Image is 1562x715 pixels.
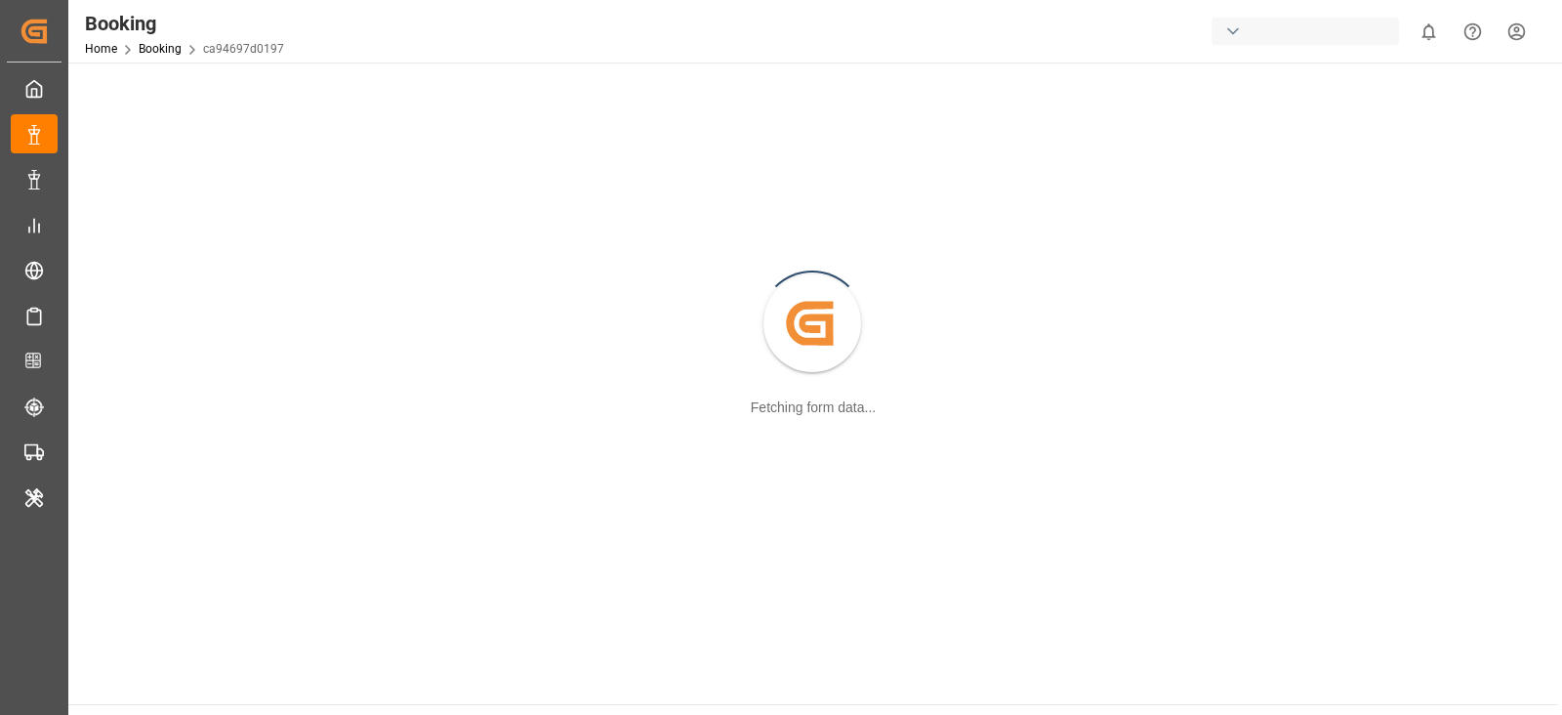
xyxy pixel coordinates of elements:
button: Help Center [1451,10,1495,54]
div: Fetching form data... [751,398,876,418]
button: show 0 new notifications [1407,10,1451,54]
div: Booking [85,9,284,38]
a: Booking [139,42,182,56]
a: Home [85,42,117,56]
